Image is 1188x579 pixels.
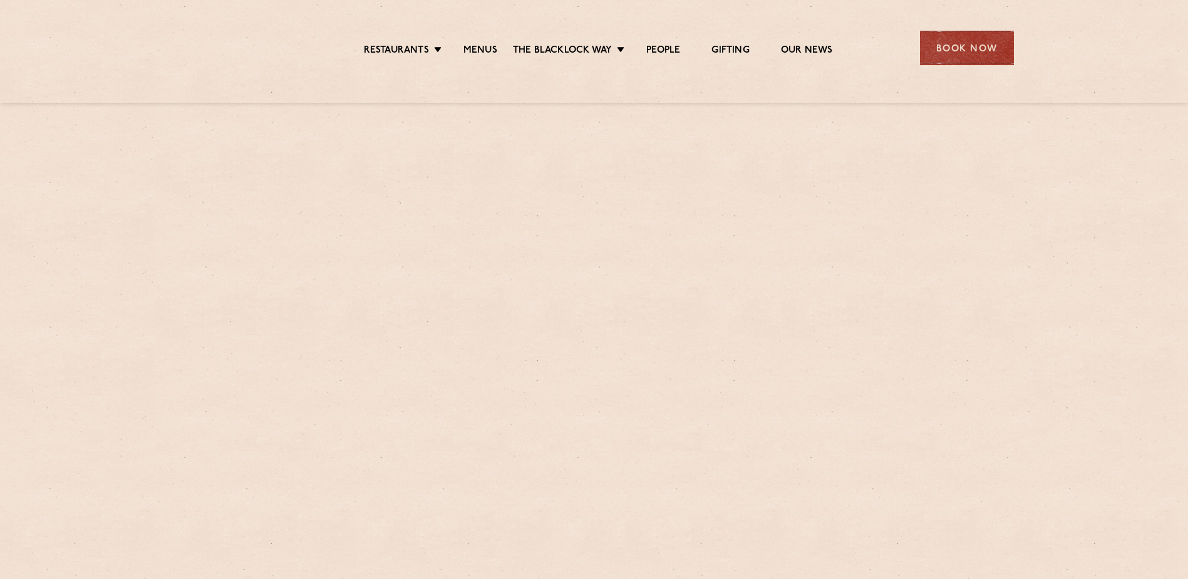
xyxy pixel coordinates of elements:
a: Restaurants [364,44,429,58]
div: Book Now [920,31,1014,65]
img: svg%3E [175,12,283,84]
a: People [646,44,680,58]
a: The Blacklock Way [513,44,612,58]
a: Menus [463,44,497,58]
a: Our News [781,44,833,58]
a: Gifting [711,44,749,58]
